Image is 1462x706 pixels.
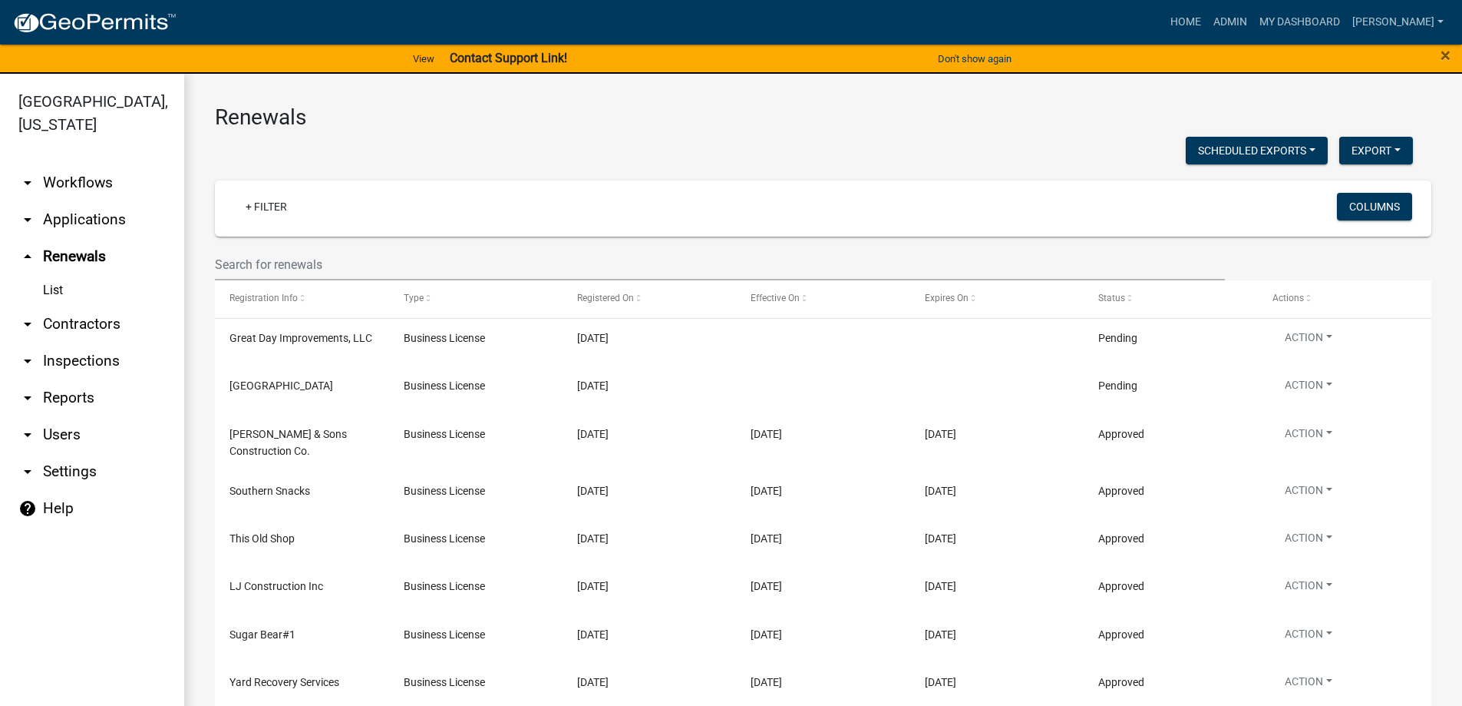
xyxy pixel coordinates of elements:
[577,580,609,592] span: 8/27/2025
[407,46,441,71] a: View
[404,428,485,440] span: Business License
[751,293,800,303] span: Effective On
[404,293,424,303] span: Type
[910,280,1084,317] datatable-header-cell: Expires On
[577,293,634,303] span: Registered On
[751,580,782,592] span: 8/27/2025
[404,628,485,641] span: Business License
[18,499,37,518] i: help
[18,247,37,266] i: arrow_drop_up
[1272,330,1345,352] button: Action
[215,104,1431,131] h3: Renewals
[932,46,1018,71] button: Don't show again
[751,676,782,688] span: 8/18/2025
[18,210,37,229] i: arrow_drop_down
[1258,280,1431,317] datatable-header-cell: Actions
[1098,428,1144,440] span: Approved
[925,628,956,641] span: 12/31/2025
[925,532,956,545] span: 12/31/2025
[1441,45,1450,66] span: ×
[577,532,609,545] span: 8/27/2025
[404,676,485,688] span: Business License
[404,580,485,592] span: Business License
[18,174,37,192] i: arrow_drop_down
[1272,293,1304,303] span: Actions
[1272,674,1345,696] button: Action
[229,580,323,592] span: LJ Construction Inc
[1339,137,1413,164] button: Export
[925,580,956,592] span: 12/31/2025
[229,380,333,392] span: Silo Springs Ranch
[450,51,567,65] strong: Contact Support Link!
[1098,628,1144,641] span: Approved
[925,293,969,303] span: Expires On
[18,352,37,370] i: arrow_drop_down
[1272,530,1345,552] button: Action
[404,332,485,344] span: Business License
[18,462,37,481] i: arrow_drop_down
[1253,8,1346,37] a: My Dashboard
[1272,482,1345,505] button: Action
[751,428,782,440] span: 9/5/2025
[18,426,37,444] i: arrow_drop_down
[925,485,956,497] span: 12/31/2025
[577,332,609,344] span: 9/17/2025
[229,628,295,641] span: Sugar Bear#1
[229,676,339,688] span: Yard Recovery Services
[1272,426,1345,448] button: Action
[215,280,388,317] datatable-header-cell: Registration Info
[577,676,609,688] span: 8/8/2025
[404,380,485,392] span: Business License
[577,628,609,641] span: 8/8/2025
[404,485,485,497] span: Business License
[229,428,347,458] span: Vernon Smith & Sons Construction Co.
[1272,578,1345,600] button: Action
[233,193,299,220] a: + Filter
[925,676,956,688] span: 12/31/2025
[1098,676,1144,688] span: Approved
[751,628,782,641] span: 8/8/2025
[1337,193,1412,220] button: Columns
[1272,626,1345,648] button: Action
[1207,8,1253,37] a: Admin
[925,428,956,440] span: 12/31/2025
[736,280,909,317] datatable-header-cell: Effective On
[577,428,609,440] span: 9/5/2025
[1084,280,1257,317] datatable-header-cell: Status
[229,532,295,545] span: This Old Shop
[1098,332,1137,344] span: Pending
[1441,46,1450,65] button: Close
[1098,580,1144,592] span: Approved
[1272,377,1345,399] button: Action
[388,280,562,317] datatable-header-cell: Type
[751,485,782,497] span: 8/29/2025
[18,315,37,333] i: arrow_drop_down
[229,332,372,344] span: Great Day Improvements, LLC
[1186,137,1328,164] button: Scheduled Exports
[1098,293,1125,303] span: Status
[215,249,1225,280] input: Search for renewals
[1346,8,1450,37] a: [PERSON_NAME]
[577,380,609,392] span: 9/16/2025
[751,532,782,545] span: 8/27/2025
[1164,8,1207,37] a: Home
[229,293,298,303] span: Registration Info
[1098,380,1137,392] span: Pending
[229,485,310,497] span: Southern Snacks
[577,485,609,497] span: 8/29/2025
[1098,485,1144,497] span: Approved
[404,532,485,545] span: Business License
[563,280,736,317] datatable-header-cell: Registered On
[18,389,37,407] i: arrow_drop_down
[1098,532,1144,545] span: Approved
